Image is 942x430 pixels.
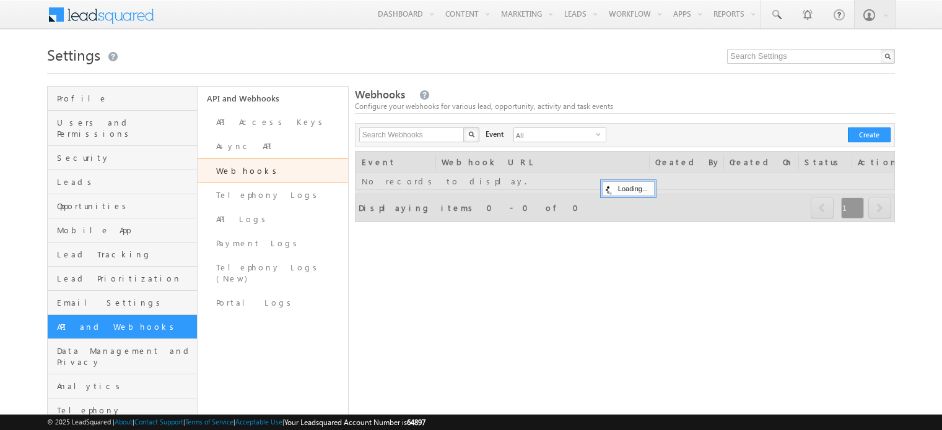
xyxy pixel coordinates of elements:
a: API Logs [198,207,347,231]
a: Email Settings [48,291,197,315]
a: API and Webhooks [48,315,197,339]
span: Webhooks [355,87,405,101]
a: Lead Prioritization [48,267,197,291]
a: Contact Support [134,418,183,426]
div: Loading... [602,181,655,196]
span: Leads [57,176,194,187]
span: Users and Permissions [57,117,194,139]
span: Settings [47,45,100,64]
button: Create [848,127,891,142]
a: Webhooks [198,158,347,183]
span: Lead Prioritization [57,273,194,284]
span: Opportunities [57,200,194,212]
span: Event [486,129,504,140]
span: API and Webhooks [57,321,194,332]
span: Lead Tracking [57,249,194,260]
a: Telephony [48,398,197,423]
a: Opportunities [48,194,197,218]
input: Search Settings [727,49,895,64]
a: Lead Tracking [48,243,197,267]
a: Acceptable Use [235,418,282,426]
span: All [514,128,596,142]
span: Telephony [57,405,194,416]
a: Data Management and Privacy [48,339,197,374]
span: Your Leadsquared Account Number is [284,418,425,427]
a: Analytics [48,374,197,398]
a: Users and Permissions [48,111,197,146]
span: Data Management and Privacy [57,345,194,368]
a: Telephony Logs (New) [198,256,347,291]
span: Analytics [57,381,194,392]
a: Terms of Service [185,418,233,426]
a: Payment Logs [198,231,347,256]
span: 64897 [407,418,425,427]
span: © 2025 LeadSquared | | | | | [47,416,425,428]
a: API Access Keys [198,110,347,134]
span: Profile [57,93,194,104]
a: Portal Logs [198,291,347,315]
span: Mobile App [57,225,194,236]
a: API and Webhooks [198,87,347,110]
a: Leads [48,170,197,194]
img: Search [468,131,474,137]
span: Security [57,152,194,163]
a: Telephony Logs [198,183,347,207]
a: Security [48,146,197,170]
a: Mobile App [48,218,197,243]
a: Profile [48,87,197,111]
a: About [115,418,133,426]
span: Email Settings [57,297,194,308]
span: select [596,131,606,137]
div: Configure your webhooks for various lead, opportunity, activity and task events [355,101,895,112]
a: Async API [198,134,347,158]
